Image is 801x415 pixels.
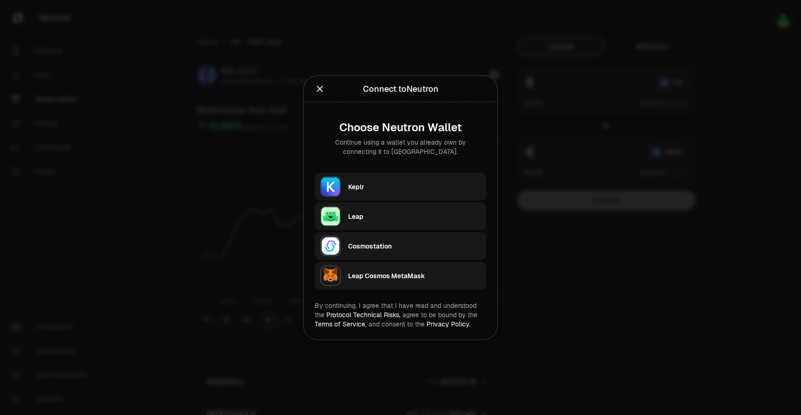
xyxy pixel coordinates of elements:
div: By continuing, I agree that I have read and understood the agree to be bound by the and consent t... [315,300,486,328]
button: LeapLeap [315,202,486,230]
button: Leap Cosmos MetaMaskLeap Cosmos MetaMask [315,262,486,289]
div: Leap Cosmos MetaMask [348,271,481,280]
div: Keplr [348,182,481,191]
a: Privacy Policy. [426,319,470,328]
img: Leap Cosmos MetaMask [320,265,341,286]
img: Cosmostation [320,236,341,256]
button: KeplrKeplr [315,172,486,200]
button: Close [315,82,325,95]
div: Connect to Neutron [363,82,439,95]
a: Protocol Technical Risks, [326,310,400,319]
img: Keplr [320,176,341,197]
div: Choose Neutron Wallet [322,121,479,134]
div: Leap [348,211,481,221]
img: Leap [320,206,341,226]
div: Cosmostation [348,241,481,250]
a: Terms of Service, [315,319,367,328]
button: CosmostationCosmostation [315,232,486,260]
div: Continue using a wallet you already own by connecting it to [GEOGRAPHIC_DATA]. [322,137,479,156]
